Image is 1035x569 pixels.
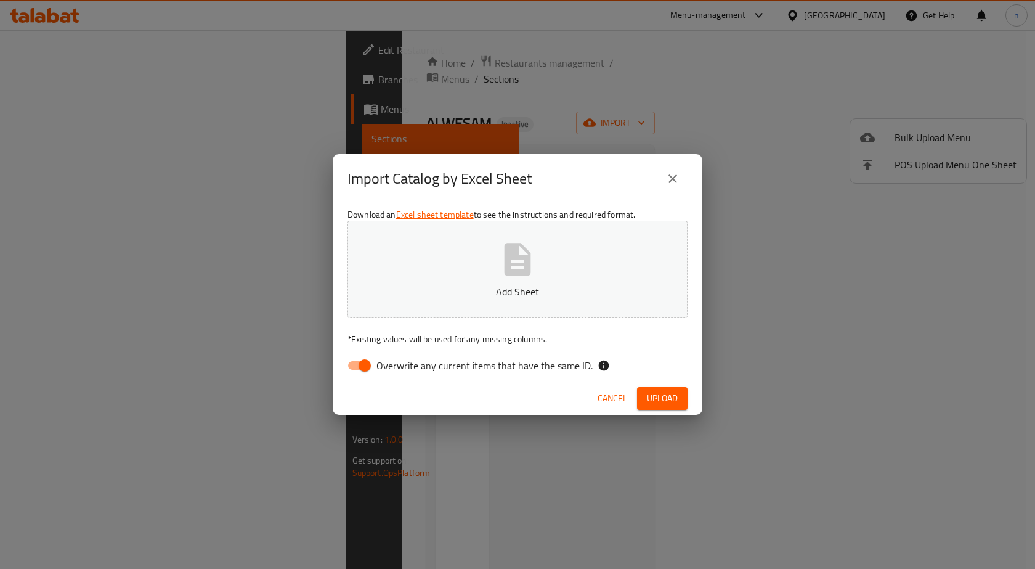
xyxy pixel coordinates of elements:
[658,164,688,194] button: close
[593,387,632,410] button: Cancel
[367,284,668,299] p: Add Sheet
[347,221,688,318] button: Add Sheet
[396,207,474,223] a: Excel sheet template
[347,169,532,189] h2: Import Catalog by Excel Sheet
[376,358,593,373] span: Overwrite any current items that have the same ID.
[647,391,678,406] span: Upload
[598,359,610,372] svg: If the overwrite option isn't selected, then the items that match an existing ID will be ignored ...
[347,333,688,345] p: Existing values will be used for any missing columns.
[598,391,627,406] span: Cancel
[637,387,688,410] button: Upload
[333,203,702,382] div: Download an to see the instructions and required format.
